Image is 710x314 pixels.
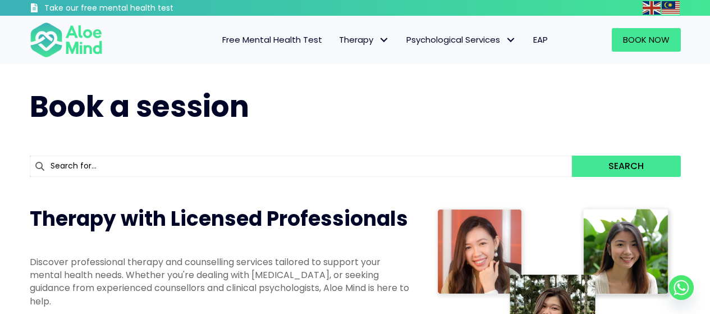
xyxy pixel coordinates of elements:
[30,204,408,233] span: Therapy with Licensed Professionals
[398,28,525,52] a: Psychological ServicesPsychological Services: submenu
[669,275,694,300] a: Whatsapp
[30,156,572,177] input: Search for...
[572,156,680,177] button: Search
[30,3,233,16] a: Take our free mental health test
[331,28,398,52] a: TherapyTherapy: submenu
[30,256,411,308] p: Discover professional therapy and counselling services tailored to support your mental health nee...
[376,32,392,48] span: Therapy: submenu
[117,28,556,52] nav: Menu
[30,21,103,58] img: Aloe mind Logo
[30,86,249,127] span: Book a session
[662,1,680,15] img: ms
[643,1,662,14] a: English
[406,34,516,45] span: Psychological Services
[662,1,681,14] a: Malay
[525,28,556,52] a: EAP
[214,28,331,52] a: Free Mental Health Test
[503,32,519,48] span: Psychological Services: submenu
[533,34,548,45] span: EAP
[339,34,390,45] span: Therapy
[612,28,681,52] a: Book Now
[222,34,322,45] span: Free Mental Health Test
[44,3,233,14] h3: Take our free mental health test
[643,1,661,15] img: en
[623,34,670,45] span: Book Now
